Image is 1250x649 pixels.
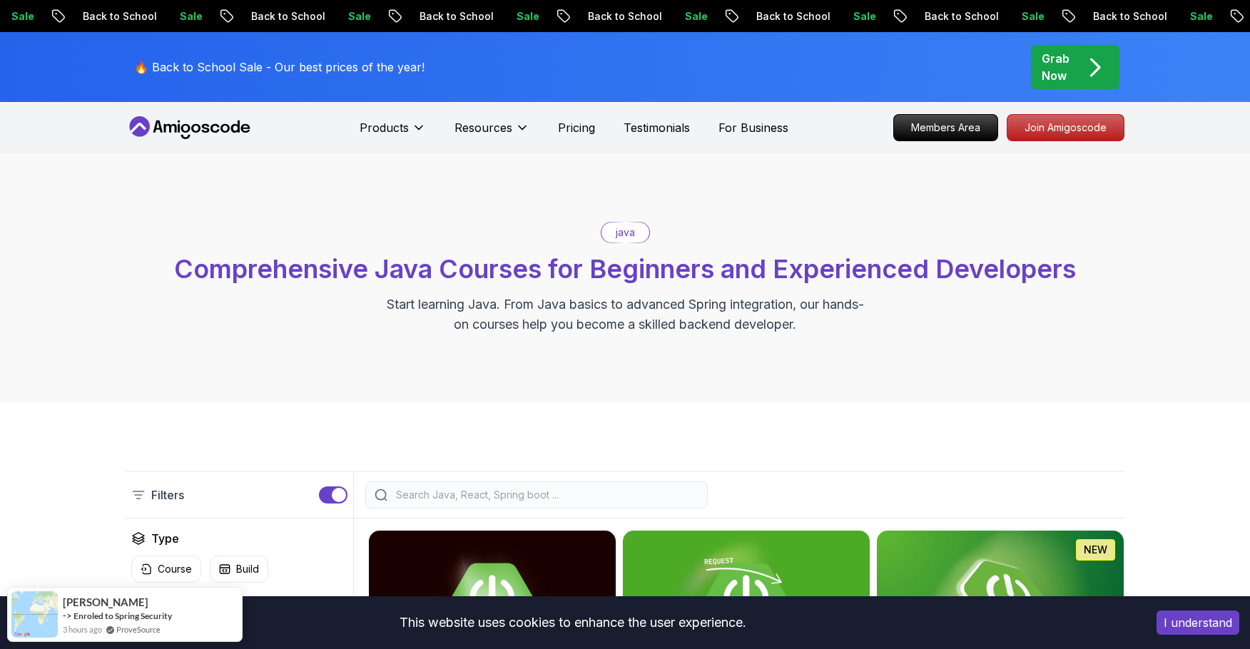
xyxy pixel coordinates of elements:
[174,253,1076,285] span: Comprehensive Java Courses for Beginners and Experienced Developers
[360,119,409,136] p: Products
[71,9,168,24] p: Back to School
[624,119,690,136] a: Testimonials
[337,9,382,24] p: Sale
[913,9,1010,24] p: Back to School
[63,623,102,635] span: 3 hours ago
[893,114,998,141] a: Members Area
[408,9,505,24] p: Back to School
[151,530,179,547] h2: Type
[385,295,865,334] p: Start learning Java. From Java basics to advanced Spring integration, our hands-on courses help y...
[240,9,337,24] p: Back to School
[168,9,214,24] p: Sale
[1084,543,1107,557] p: NEW
[1179,9,1224,24] p: Sale
[63,610,72,621] span: ->
[454,119,529,148] button: Resources
[11,591,58,638] img: provesource social proof notification image
[116,623,161,635] a: ProveSource
[73,610,172,622] a: Enroled to Spring Security
[505,9,551,24] p: Sale
[11,607,1135,638] div: This website uses cookies to enhance the user experience.
[842,9,888,24] p: Sale
[745,9,842,24] p: Back to School
[393,488,698,502] input: Search Java, React, Spring boot ...
[718,119,788,136] a: For Business
[894,115,997,140] p: Members Area
[1082,9,1179,24] p: Back to School
[134,58,425,76] p: 🔥 Back to School Sale - Our best prices of the year!
[576,9,674,24] p: Back to School
[1007,114,1124,141] a: Join Amigoscode
[63,596,148,608] span: [PERSON_NAME]
[131,556,201,583] button: Course
[360,119,426,148] button: Products
[1157,610,1239,635] button: Accept cookies
[454,119,512,136] p: Resources
[1007,115,1124,140] p: Join Amigoscode
[616,225,635,240] p: java
[210,556,268,583] button: Build
[151,486,184,504] p: Filters
[558,119,595,136] a: Pricing
[236,562,259,576] p: Build
[158,562,192,576] p: Course
[1042,50,1069,84] p: Grab Now
[1010,9,1056,24] p: Sale
[674,9,719,24] p: Sale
